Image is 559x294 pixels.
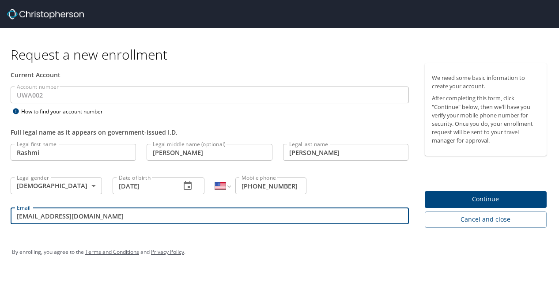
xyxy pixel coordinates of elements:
span: Continue [432,194,540,205]
a: Privacy Policy [151,248,184,256]
p: We need some basic information to create your account. [432,74,540,90]
a: Terms and Conditions [85,248,139,256]
input: MM/DD/YYYY [113,177,173,194]
div: Current Account [11,70,409,79]
div: By enrolling, you agree to the and . [12,241,547,263]
h1: Request a new enrollment [11,46,554,63]
img: cbt logo [7,9,84,19]
span: Cancel and close [432,214,540,225]
input: Enter phone number [235,177,306,194]
div: Full legal name as it appears on government-issued I.D. [11,128,409,137]
button: Continue [425,191,547,208]
div: [DEMOGRAPHIC_DATA] [11,177,102,194]
p: After completing this form, click "Continue" below, then we'll have you verify your mobile phone ... [432,94,540,145]
div: How to find your account number [11,106,121,117]
button: Cancel and close [425,211,547,228]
